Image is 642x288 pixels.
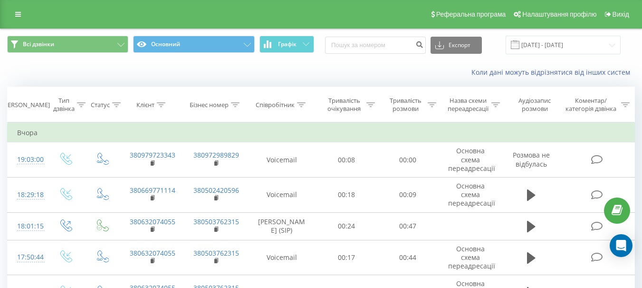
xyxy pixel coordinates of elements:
[248,212,316,240] td: [PERSON_NAME] (SIP)
[130,217,175,226] a: 380632074055
[248,177,316,212] td: Voicemail
[190,101,229,109] div: Бізнес номер
[377,212,439,240] td: 00:47
[133,36,254,53] button: Основний
[193,248,239,258] a: 380503762315
[511,97,559,113] div: Аудіозапис розмови
[522,10,596,18] span: Налаштування профілю
[17,217,37,236] div: 18:01:15
[17,186,37,204] div: 18:29:18
[431,37,482,54] button: Експорт
[316,212,377,240] td: 00:24
[377,142,439,178] td: 00:00
[259,36,314,53] button: Графік
[130,248,175,258] a: 380632074055
[439,177,502,212] td: Основна схема переадресації
[325,37,426,54] input: Пошук за номером
[316,240,377,275] td: 00:17
[17,248,37,267] div: 17:50:44
[377,177,439,212] td: 00:09
[8,123,635,142] td: Вчора
[316,177,377,212] td: 00:18
[316,142,377,178] td: 00:08
[130,150,175,159] a: 380979723343
[563,97,619,113] div: Коментар/категорія дзвінка
[377,240,439,275] td: 00:44
[439,240,502,275] td: Основна схема переадресації
[471,68,635,77] a: Коли дані можуть відрізнятися вiд інших систем
[613,10,629,18] span: Вихід
[53,97,75,113] div: Тип дзвінка
[130,186,175,195] a: 380669771114
[447,97,489,113] div: Назва схеми переадресації
[256,101,295,109] div: Співробітник
[91,101,110,109] div: Статус
[610,234,632,257] div: Open Intercom Messenger
[193,186,239,195] a: 380502420596
[278,41,297,48] span: Графік
[136,101,154,109] div: Клієнт
[513,150,550,168] span: Розмова не відбулась
[436,10,506,18] span: Реферальна програма
[23,40,54,48] span: Всі дзвінки
[248,240,316,275] td: Voicemail
[193,217,239,226] a: 380503762315
[439,142,502,178] td: Основна схема переадресації
[193,150,239,159] a: 380972989829
[2,101,50,109] div: [PERSON_NAME]
[325,97,364,113] div: Тривалість очікування
[7,36,128,53] button: Всі дзвінки
[386,97,425,113] div: Тривалість розмови
[17,150,37,169] div: 19:03:00
[248,142,316,178] td: Voicemail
